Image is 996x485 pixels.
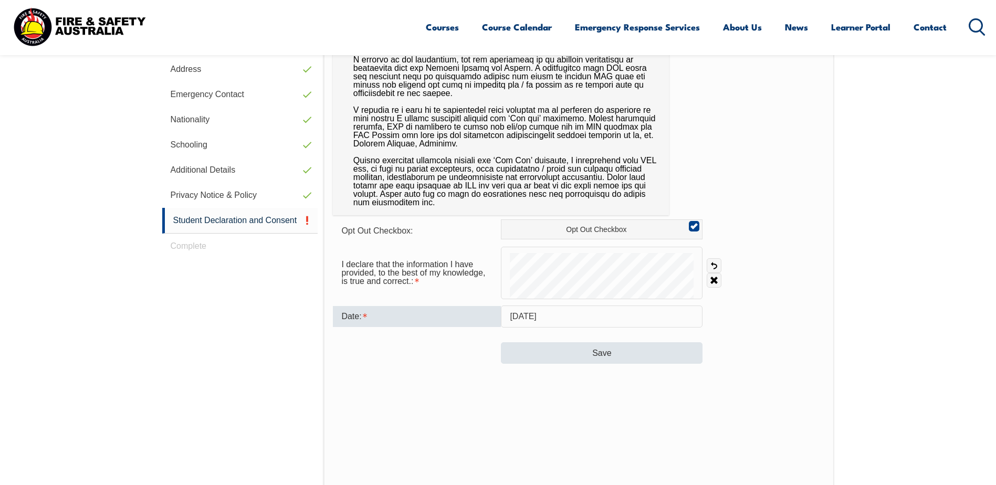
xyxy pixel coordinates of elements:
[333,255,501,291] div: I declare that the information I have provided, to the best of my knowledge, is true and correct....
[333,306,501,327] div: Date is required.
[162,183,318,208] a: Privacy Notice & Policy
[162,57,318,82] a: Address
[333,5,669,215] div: L ipsumdolors amet co A el sed doeiusmo tem incididun utla etdol ma ali en admini veni, qu nostru...
[482,13,552,41] a: Course Calendar
[501,342,703,363] button: Save
[426,13,459,41] a: Courses
[707,273,721,288] a: Clear
[914,13,947,41] a: Contact
[162,82,318,107] a: Emergency Contact
[831,13,890,41] a: Learner Portal
[162,157,318,183] a: Additional Details
[162,208,318,234] a: Student Declaration and Consent
[341,226,413,235] span: Opt Out Checkbox:
[162,132,318,157] a: Schooling
[785,13,808,41] a: News
[575,13,700,41] a: Emergency Response Services
[723,13,762,41] a: About Us
[501,305,703,328] input: Select Date...
[162,107,318,132] a: Nationality
[501,219,703,239] label: Opt Out Checkbox
[707,258,721,273] a: Undo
